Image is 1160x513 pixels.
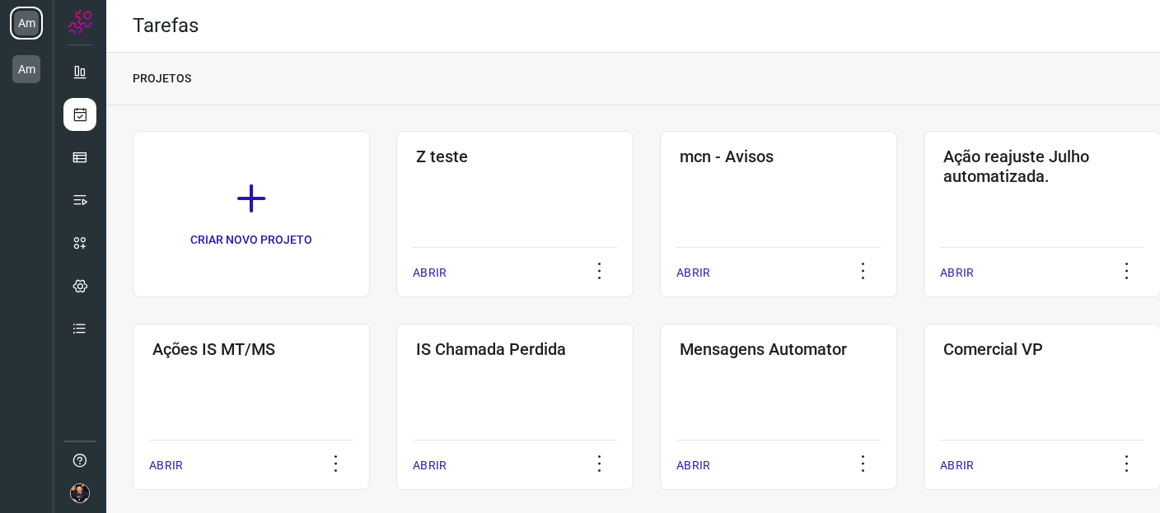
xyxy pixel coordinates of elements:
[190,231,312,249] p: CRIAR NOVO PROJETO
[413,457,447,474] p: ABRIR
[943,339,1141,359] h3: Comercial VP
[680,147,877,166] h3: mcn - Avisos
[192,97,264,108] div: Palavras-chave
[676,264,710,282] p: ABRIR
[149,457,183,474] p: ABRIR
[26,43,40,56] img: website_grey.svg
[10,53,43,86] li: Am
[413,264,447,282] p: ABRIR
[416,147,614,166] h3: Z teste
[152,339,350,359] h3: Ações IS MT/MS
[416,339,614,359] h3: IS Chamada Perdida
[46,26,81,40] div: v 4.0.25
[940,264,974,282] p: ABRIR
[87,97,126,108] div: Domínio
[133,70,191,87] p: PROJETOS
[10,7,43,40] li: Am
[174,96,187,109] img: tab_keywords_by_traffic_grey.svg
[68,10,92,35] img: Logo
[43,43,185,56] div: Domínio: [DOMAIN_NAME]
[940,457,974,474] p: ABRIR
[68,96,82,109] img: tab_domain_overview_orange.svg
[70,483,90,503] img: d02f845da9e2d5abc170d4a9b450ef86.png
[26,26,40,40] img: logo_orange.svg
[133,14,199,38] h2: Tarefas
[680,339,877,359] h3: Mensagens Automator
[676,457,710,474] p: ABRIR
[943,147,1141,186] h3: Ação reajuste Julho automatizada.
